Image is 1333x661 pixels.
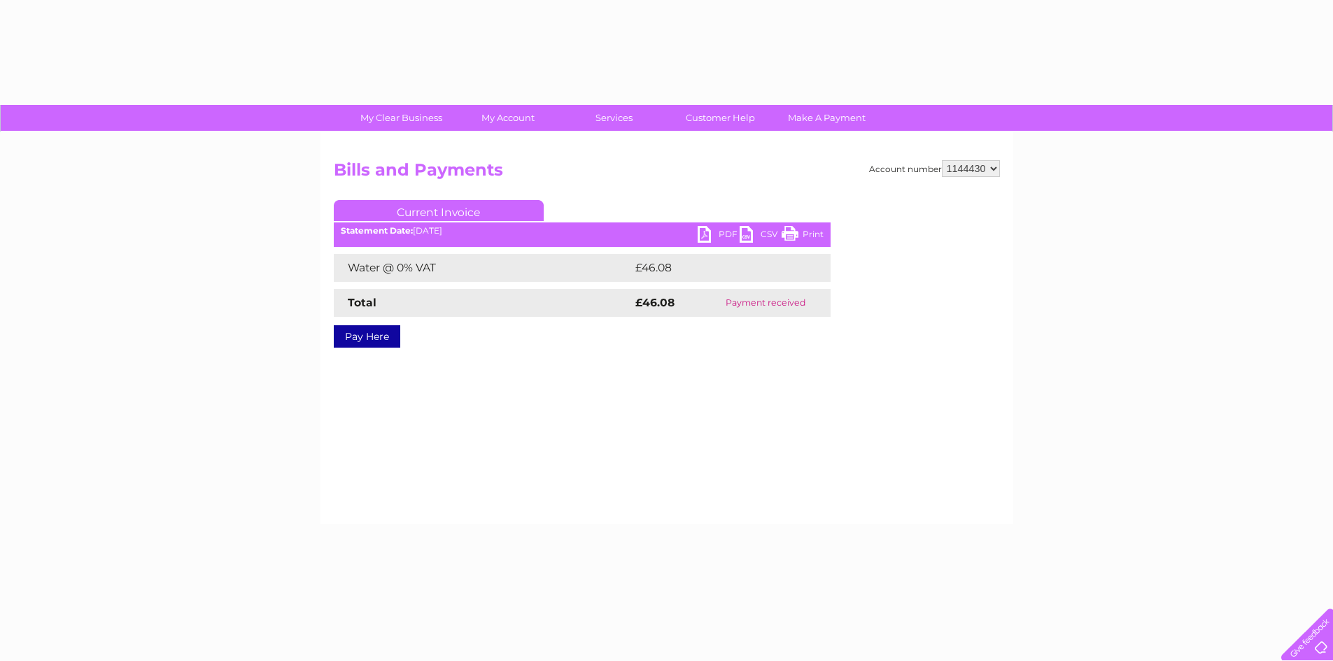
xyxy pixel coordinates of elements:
[348,296,376,309] strong: Total
[740,226,782,246] a: CSV
[556,105,672,131] a: Services
[632,254,803,282] td: £46.08
[334,160,1000,187] h2: Bills and Payments
[341,225,413,236] b: Statement Date:
[698,226,740,246] a: PDF
[700,289,830,317] td: Payment received
[635,296,675,309] strong: £46.08
[334,325,400,348] a: Pay Here
[334,200,544,221] a: Current Invoice
[334,254,632,282] td: Water @ 0% VAT
[344,105,459,131] a: My Clear Business
[782,226,824,246] a: Print
[663,105,778,131] a: Customer Help
[769,105,884,131] a: Make A Payment
[334,226,831,236] div: [DATE]
[450,105,565,131] a: My Account
[869,160,1000,177] div: Account number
